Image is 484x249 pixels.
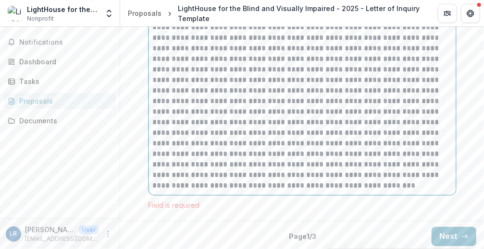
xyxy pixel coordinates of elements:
a: Tasks [4,73,116,89]
p: [PERSON_NAME] [25,225,75,235]
button: Notifications [4,35,116,50]
span: Notifications [19,38,112,47]
p: [EMAIL_ADDRESS][DOMAIN_NAME] [25,235,99,243]
span: Nonprofit [27,14,54,23]
p: Page 1 / 3 [289,231,317,241]
div: Documents [19,116,108,126]
div: Proposals [128,8,161,18]
button: Get Help [461,4,480,23]
a: Proposals [124,6,165,20]
div: Lee Rogers [10,231,17,237]
p: User [79,225,99,234]
button: Partners [438,4,457,23]
div: Proposals [19,96,108,106]
div: LightHouse for the Blind and Visually Impaired [27,4,99,14]
a: Documents [4,113,116,129]
div: Field is required [149,201,456,209]
button: More [102,228,114,240]
div: Tasks [19,76,108,86]
button: Next [432,227,476,246]
button: Open entity switcher [102,4,116,23]
div: LightHouse for the Blind and Visually Impaired - 2025 - Letter of Inquiry Template [178,3,422,24]
img: LightHouse for the Blind and Visually Impaired [8,6,23,21]
a: Dashboard [4,54,116,70]
div: Dashboard [19,57,108,67]
nav: breadcrumb [124,1,426,25]
a: Proposals [4,93,116,109]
